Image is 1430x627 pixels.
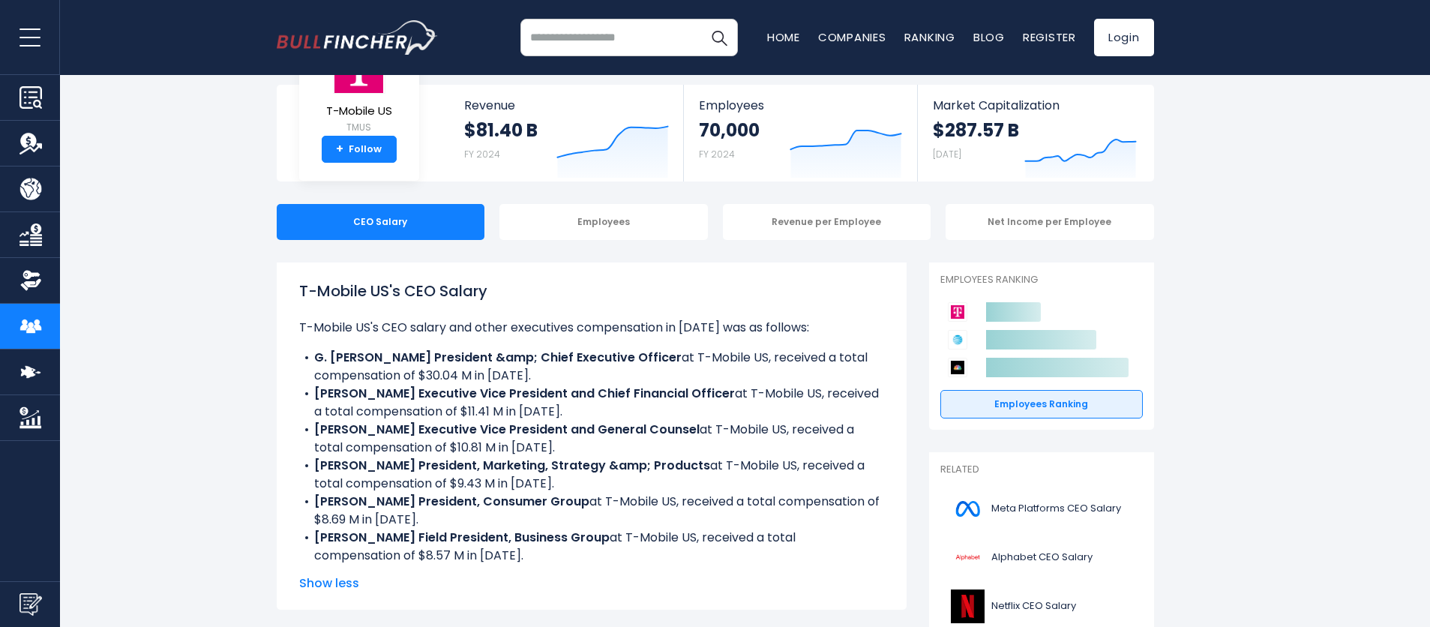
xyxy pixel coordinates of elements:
span: Alphabet CEO Salary [991,551,1093,564]
li: at T-Mobile US, received a total compensation of $11.41 M in [DATE]. [299,385,884,421]
b: G. [PERSON_NAME] President &amp; Chief Executive Officer [314,349,682,366]
div: Net Income per Employee [946,204,1154,240]
strong: + [336,142,343,156]
a: Login [1094,19,1154,56]
strong: $287.57 B [933,118,1019,142]
div: Employees [499,204,708,240]
a: Alphabet CEO Salary [940,537,1143,578]
small: [DATE] [933,148,961,160]
button: Search [700,19,738,56]
b: [PERSON_NAME] President, Marketing, Strategy &amp; Products [314,457,710,474]
a: Employees Ranking [940,390,1143,418]
b: [PERSON_NAME] Executive Vice President and General Counsel [314,421,700,438]
small: TMUS [326,121,392,134]
strong: 70,000 [699,118,760,142]
strong: $81.40 B [464,118,538,142]
img: Comcast Corporation competitors logo [948,358,967,377]
b: [PERSON_NAME] President, Consumer Group [314,493,589,510]
p: Employees Ranking [940,274,1143,286]
a: Blog [973,29,1005,45]
a: Revenue $81.40 B FY 2024 [449,85,684,181]
a: Companies [818,29,886,45]
span: Meta Platforms CEO Salary [991,502,1121,515]
div: CEO Salary [277,204,485,240]
img: AT&T competitors logo [948,330,967,349]
div: Revenue per Employee [723,204,931,240]
img: NFLX logo [949,589,987,623]
img: bullfincher logo [277,20,438,55]
a: Market Capitalization $287.57 B [DATE] [918,85,1152,181]
a: Ranking [904,29,955,45]
span: T-Mobile US [326,105,392,118]
img: META logo [949,492,987,526]
li: at T-Mobile US, received a total compensation of $8.57 M in [DATE]. [299,529,884,565]
li: at T-Mobile US, received a total compensation of $8.69 M in [DATE]. [299,493,884,529]
b: [PERSON_NAME] Executive Vice President and Chief Financial Officer [314,385,735,402]
img: Ownership [19,269,42,292]
img: T-Mobile US competitors logo [948,302,967,322]
a: T-Mobile US TMUS [325,43,393,136]
li: at T-Mobile US, received a total compensation of $30.04 M in [DATE]. [299,349,884,385]
li: at T-Mobile US, received a total compensation of $9.43 M in [DATE]. [299,457,884,493]
span: Employees [699,98,902,112]
span: Revenue [464,98,669,112]
a: +Follow [322,136,397,163]
span: Netflix CEO Salary [991,600,1076,613]
small: FY 2024 [464,148,500,160]
span: Market Capitalization [933,98,1137,112]
a: Go to homepage [277,20,438,55]
small: FY 2024 [699,148,735,160]
p: T-Mobile US's CEO salary and other executives compensation in [DATE] was as follows: [299,319,884,337]
b: [PERSON_NAME] Field President, Business Group [314,529,610,546]
a: Meta Platforms CEO Salary [940,488,1143,529]
p: Related [940,463,1143,476]
a: Employees 70,000 FY 2024 [684,85,917,181]
a: Netflix CEO Salary [940,586,1143,627]
h1: T-Mobile US's CEO Salary [299,280,884,302]
a: Home [767,29,800,45]
img: GOOGL logo [949,541,987,574]
span: Show less [299,574,884,592]
a: Register [1023,29,1076,45]
li: at T-Mobile US, received a total compensation of $10.81 M in [DATE]. [299,421,884,457]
